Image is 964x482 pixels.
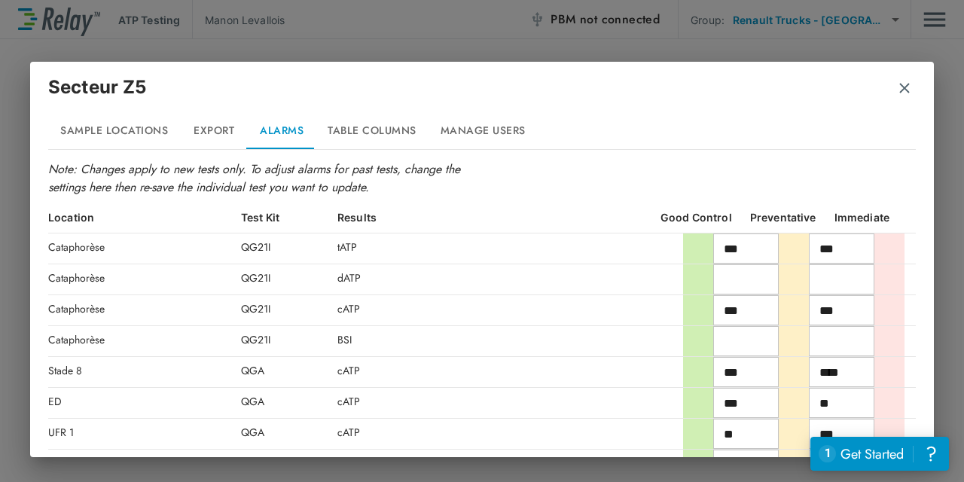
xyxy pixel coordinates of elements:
div: Preventative [750,209,816,227]
div: Location [48,209,241,227]
div: QG21I [241,326,337,356]
div: tATP [337,233,627,264]
div: Cataphorèse [48,295,241,325]
div: dATP [337,264,627,294]
div: QG21I [241,233,337,264]
em: Note: Changes apply to new tests only. To adjust alarms for past tests, change the settings here ... [48,160,460,196]
div: Test Kit [241,209,337,227]
img: Remove [897,81,912,96]
button: Sample Locations [48,113,180,149]
div: Cataphorèse [48,326,241,356]
div: QG21I [241,295,337,325]
div: BSI [337,326,627,356]
p: Secteur Z5 [48,74,147,101]
div: QG21I [241,264,337,294]
div: Cataphorèse [48,233,241,264]
button: Manage Users [429,113,538,149]
div: cATP [337,295,627,325]
div: Good Control [660,209,732,227]
div: cATP [337,388,627,418]
div: QGA [241,388,337,418]
div: EI [48,450,241,480]
iframe: Resource center [810,437,949,471]
button: Export [180,113,248,149]
div: cATP [337,450,627,480]
div: Stade 8 [48,357,241,387]
div: QGA [241,419,337,449]
button: Table Columns [316,113,429,149]
div: Cataphorèse [48,264,241,294]
button: Alarms [248,113,316,149]
p: You can adjust the alarm settings for each sampling location and test you run at this site. [48,142,916,197]
div: cATP [337,357,627,387]
div: Results [337,209,627,227]
div: QGA [241,357,337,387]
div: Immediate [834,209,889,227]
div: UFR 1 [48,419,241,449]
div: ED [48,388,241,418]
div: QGA [241,450,337,480]
div: cATP [337,419,627,449]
